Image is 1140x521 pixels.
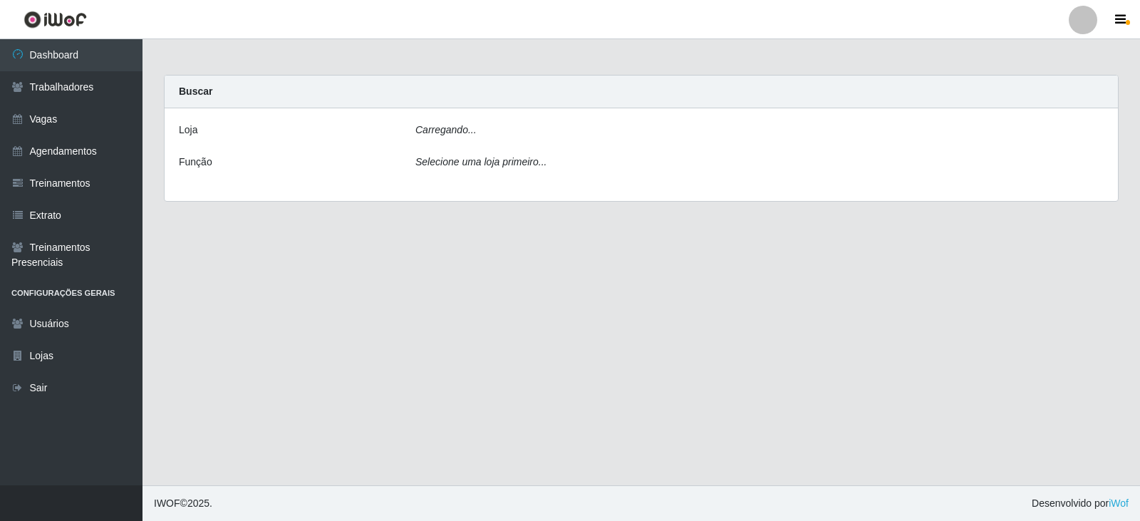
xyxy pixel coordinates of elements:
a: iWof [1109,497,1129,509]
label: Função [179,155,212,170]
label: Loja [179,123,197,138]
i: Selecione uma loja primeiro... [415,156,546,167]
i: Carregando... [415,124,477,135]
span: IWOF [154,497,180,509]
strong: Buscar [179,86,212,97]
img: CoreUI Logo [24,11,87,29]
span: Desenvolvido por [1032,496,1129,511]
span: © 2025 . [154,496,212,511]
